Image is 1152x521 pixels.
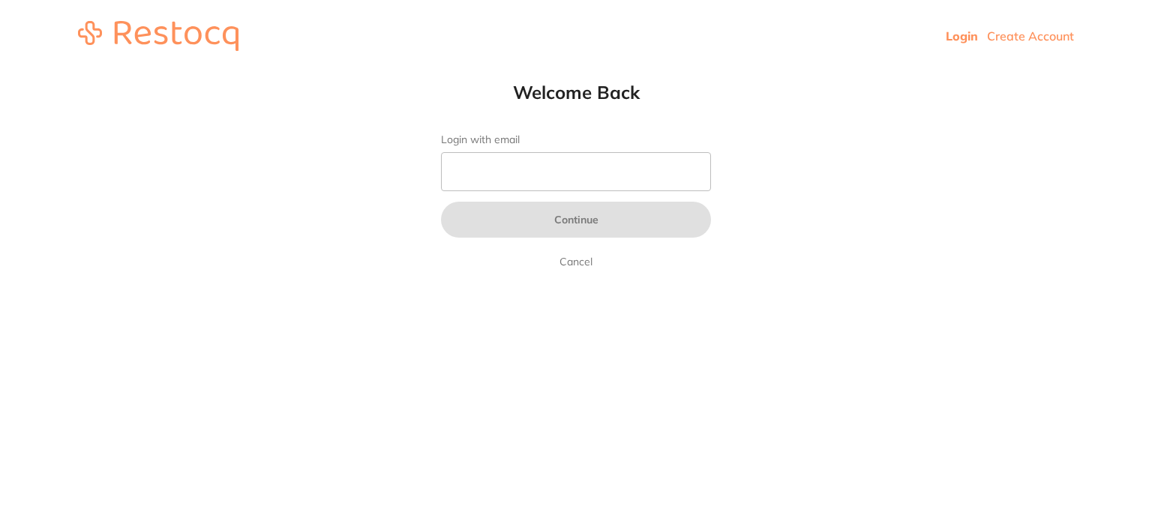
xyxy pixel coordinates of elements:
a: Cancel [556,253,595,271]
a: Login [946,28,978,43]
a: Create Account [987,28,1074,43]
label: Login with email [441,133,711,146]
img: restocq_logo.svg [78,21,238,51]
button: Continue [441,202,711,238]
